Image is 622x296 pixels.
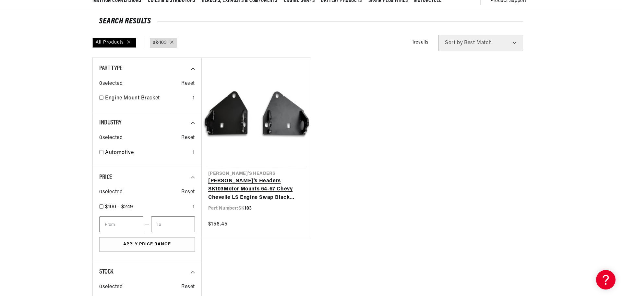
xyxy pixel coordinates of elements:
div: 1 [193,94,195,103]
a: Engine Mount Bracket [105,94,190,103]
span: Reset [181,188,195,197]
button: Apply Price Range [99,237,195,252]
div: SEARCH RESULTS [99,18,523,25]
span: Reset [181,134,195,142]
span: Sort by [445,40,463,45]
select: Sort by [438,35,523,51]
span: 1 results [412,40,429,45]
span: Price [99,174,112,181]
span: Part Type [99,65,122,72]
div: All Products [92,38,136,48]
span: Reset [181,80,195,88]
input: From [99,216,143,232]
span: $100 - $249 [105,204,133,210]
div: 1 [193,149,195,157]
span: Industry [99,120,122,126]
span: 0 selected [99,283,123,291]
a: sk-103 [153,39,167,46]
input: To [151,216,195,232]
div: 1 [193,203,195,212]
span: 0 selected [99,134,123,142]
a: Automotive [105,149,190,157]
span: Reset [181,283,195,291]
a: [PERSON_NAME]'s Headers SK103Motor Mounts 64-67 Chevy Chevelle LS Engine Swap Black Coated [208,177,304,202]
span: — [145,220,150,229]
span: 0 selected [99,188,123,197]
span: 0 selected [99,80,123,88]
span: Stock [99,269,113,275]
